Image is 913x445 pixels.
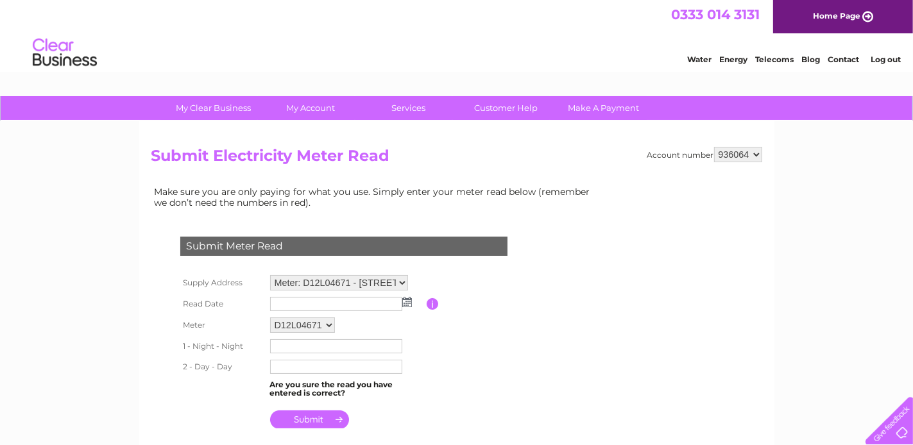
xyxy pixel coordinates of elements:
[160,96,266,120] a: My Clear Business
[687,55,712,64] a: Water
[177,314,267,336] th: Meter
[427,298,439,310] input: Information
[177,357,267,377] th: 2 - Day - Day
[151,147,762,171] h2: Submit Electricity Meter Read
[402,297,412,307] img: ...
[801,55,820,64] a: Blog
[270,410,349,428] input: Submit
[671,6,760,22] a: 0333 014 3131
[871,55,901,64] a: Log out
[177,336,267,357] th: 1 - Night - Night
[647,147,762,162] div: Account number
[355,96,461,120] a: Services
[151,183,601,210] td: Make sure you are only paying for what you use. Simply enter your meter read below (remember we d...
[755,55,794,64] a: Telecoms
[258,96,364,120] a: My Account
[154,7,760,62] div: Clear Business is a trading name of Verastar Limited (registered in [GEOGRAPHIC_DATA] No. 3667643...
[550,96,656,120] a: Make A Payment
[180,237,508,256] div: Submit Meter Read
[267,377,427,401] td: Are you sure the read you have entered is correct?
[177,272,267,294] th: Supply Address
[719,55,747,64] a: Energy
[828,55,859,64] a: Contact
[32,33,98,72] img: logo.png
[177,294,267,314] th: Read Date
[453,96,559,120] a: Customer Help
